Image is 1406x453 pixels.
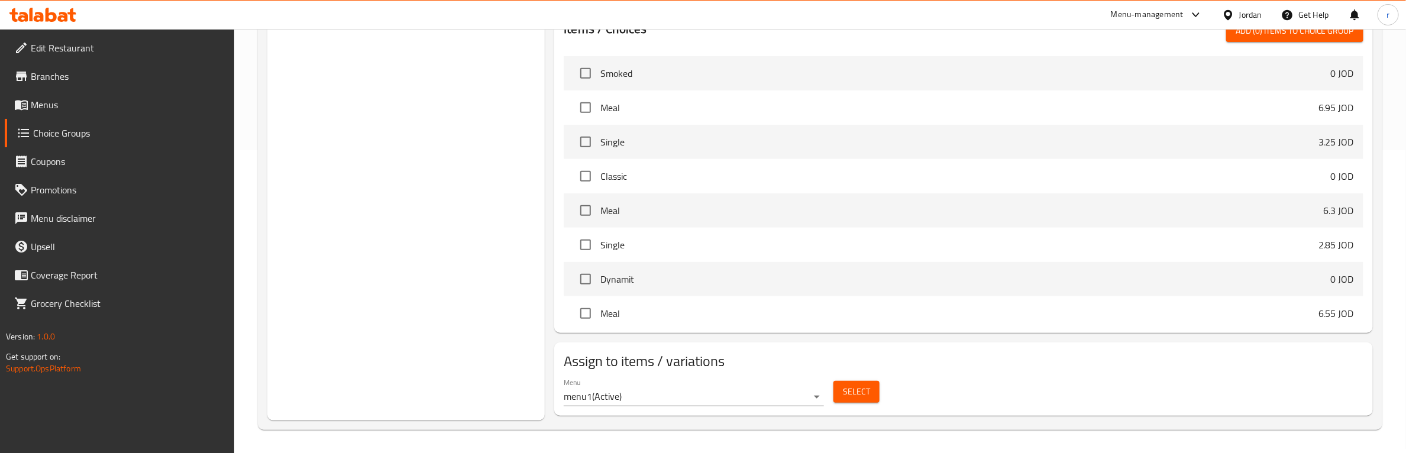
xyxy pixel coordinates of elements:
span: Select choice [573,267,598,292]
span: Select choice [573,164,598,189]
p: 6.55 JOD [1318,306,1354,321]
span: Add (0) items to choice group [1236,24,1354,38]
span: Coupons [31,154,225,169]
span: Get support on: [6,349,60,364]
span: Promotions [31,183,225,197]
span: Choice Groups [33,126,225,140]
p: 0 JOD [1331,169,1354,183]
a: Coverage Report [5,261,235,289]
a: Support.OpsPlatform [6,361,81,376]
label: Menu [564,378,581,386]
span: Grocery Checklist [31,296,225,310]
p: 6.95 JOD [1318,101,1354,115]
span: Menu disclaimer [31,211,225,225]
span: Select choice [573,130,598,154]
a: Menu disclaimer [5,204,235,232]
span: 1.0.0 [37,329,55,344]
p: 0 JOD [1331,66,1354,80]
a: Choice Groups [5,119,235,147]
div: Jordan [1239,8,1262,21]
p: 3.25 JOD [1318,135,1354,149]
a: Promotions [5,176,235,204]
span: Single [600,238,1318,252]
span: r [1386,8,1389,21]
a: Menus [5,90,235,119]
span: Select [843,384,870,399]
span: Meal [600,203,1324,218]
span: Meal [600,101,1318,115]
p: 6.3 JOD [1324,203,1354,218]
a: Branches [5,62,235,90]
span: Coverage Report [31,268,225,282]
span: Select choice [573,198,598,223]
h2: Assign to items / variations [564,352,1363,371]
span: Select choice [573,232,598,257]
a: Coupons [5,147,235,176]
span: Edit Restaurant [31,41,225,55]
div: menu1(Active) [564,387,824,406]
span: Select choice [573,61,598,86]
span: Single [600,135,1318,149]
span: Classic [600,169,1331,183]
p: 2.85 JOD [1318,238,1354,252]
div: Menu-management [1111,8,1184,22]
span: Smoked [600,66,1331,80]
span: Branches [31,69,225,83]
h2: Items / Choices [564,20,647,38]
button: Add (0) items to choice group [1226,20,1363,42]
a: Upsell [5,232,235,261]
a: Grocery Checklist [5,289,235,318]
a: Edit Restaurant [5,34,235,62]
span: Select choice [573,95,598,120]
span: Upsell [31,240,225,254]
span: Meal [600,306,1318,321]
span: Version: [6,329,35,344]
span: Select choice [573,301,598,326]
button: Select [833,381,880,403]
span: Menus [31,98,225,112]
span: Dynamit [600,272,1331,286]
p: 0 JOD [1331,272,1354,286]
